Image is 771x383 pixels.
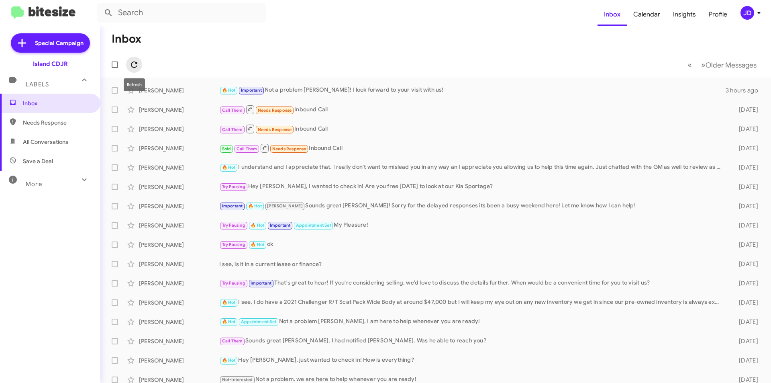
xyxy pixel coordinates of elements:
[706,61,757,70] span: Older Messages
[23,119,91,127] span: Needs Response
[139,164,219,172] div: [PERSON_NAME]
[241,319,276,324] span: Appointment Set
[139,86,219,94] div: [PERSON_NAME]
[139,125,219,133] div: [PERSON_NAME]
[627,3,667,26] a: Calendar
[272,146,306,152] span: Needs Response
[222,146,231,152] span: Sold
[726,337,765,345] div: [DATE]
[219,182,726,191] div: Hey [PERSON_NAME], I wanted to check in! Are you free [DATE] to look at our Kia Sportage?
[740,6,754,20] div: JD
[702,3,734,26] a: Profile
[683,57,697,73] button: Previous
[219,317,726,326] div: Not a problem [PERSON_NAME], I am here to help whenever you are ready!
[219,124,726,134] div: Inbound Call
[222,223,245,228] span: Try Pausing
[139,106,219,114] div: [PERSON_NAME]
[35,39,84,47] span: Special Campaign
[124,78,145,91] div: Refresh
[219,104,726,115] div: Inbound Call
[97,3,266,23] input: Search
[251,281,271,286] span: Important
[139,356,219,365] div: [PERSON_NAME]
[139,183,219,191] div: [PERSON_NAME]
[139,318,219,326] div: [PERSON_NAME]
[726,125,765,133] div: [DATE]
[687,60,692,70] span: «
[667,3,702,26] a: Insights
[726,202,765,210] div: [DATE]
[241,88,262,93] span: Important
[222,203,243,209] span: Important
[267,203,303,209] span: [PERSON_NAME]
[222,184,245,189] span: Try Pausing
[222,377,253,382] span: Not-Interested
[222,127,243,132] span: Call Them
[11,33,90,53] a: Special Campaign
[701,60,706,70] span: »
[139,221,219,229] div: [PERSON_NAME]
[237,146,257,152] span: Call Them
[222,242,245,247] span: Try Pausing
[222,358,236,363] span: 🔥 Hot
[23,99,91,107] span: Inbox
[139,260,219,268] div: [PERSON_NAME]
[258,108,292,113] span: Needs Response
[26,180,42,188] span: More
[222,108,243,113] span: Call Them
[726,318,765,326] div: [DATE]
[222,338,243,344] span: Call Them
[222,88,236,93] span: 🔥 Hot
[139,202,219,210] div: [PERSON_NAME]
[219,240,726,249] div: ok
[219,201,726,211] div: Sounds great [PERSON_NAME]! Sorry for the delayed responses its been a busy weekend here! Let me ...
[112,33,141,45] h1: Inbox
[23,138,68,146] span: All Conversations
[726,356,765,365] div: [DATE]
[139,279,219,287] div: [PERSON_NAME]
[219,163,726,172] div: I understand and I appreciate that. I really don't want to mislead you in any way an I appreciate...
[219,86,726,95] div: Not a problem [PERSON_NAME]! I look forward to your visit with us!
[222,300,236,305] span: 🔥 Hot
[696,57,761,73] button: Next
[139,337,219,345] div: [PERSON_NAME]
[219,221,726,230] div: My Pleasure!
[251,242,264,247] span: 🔥 Hot
[598,3,627,26] a: Inbox
[139,241,219,249] div: [PERSON_NAME]
[139,299,219,307] div: [PERSON_NAME]
[726,183,765,191] div: [DATE]
[33,60,68,68] div: Island CDJR
[219,356,726,365] div: Hey [PERSON_NAME], just wanted to check in! How is everything?
[683,57,761,73] nav: Page navigation example
[726,144,765,152] div: [DATE]
[726,221,765,229] div: [DATE]
[726,299,765,307] div: [DATE]
[139,144,219,152] div: [PERSON_NAME]
[726,279,765,287] div: [DATE]
[222,319,236,324] span: 🔥 Hot
[222,281,245,286] span: Try Pausing
[219,336,726,346] div: Sounds great [PERSON_NAME], I had notified [PERSON_NAME]. Was he able to reach you?
[248,203,262,209] span: 🔥 Hot
[26,81,49,88] span: Labels
[23,157,53,165] span: Save a Deal
[219,298,726,307] div: I see, I do have a 2021 Challenger R/T Scat Pack Wide Body at around $47,000 but I will keep my e...
[219,143,726,153] div: Inbound Call
[251,223,264,228] span: 🔥 Hot
[726,260,765,268] div: [DATE]
[219,279,726,288] div: That's great to hear! If you're considering selling, we’d love to discuss the details further. Wh...
[219,260,726,268] div: I see, is it in a current lease or finance?
[726,106,765,114] div: [DATE]
[734,6,762,20] button: JD
[270,223,291,228] span: Important
[726,86,765,94] div: 3 hours ago
[726,241,765,249] div: [DATE]
[726,164,765,172] div: [DATE]
[222,165,236,170] span: 🔥 Hot
[258,127,292,132] span: Needs Response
